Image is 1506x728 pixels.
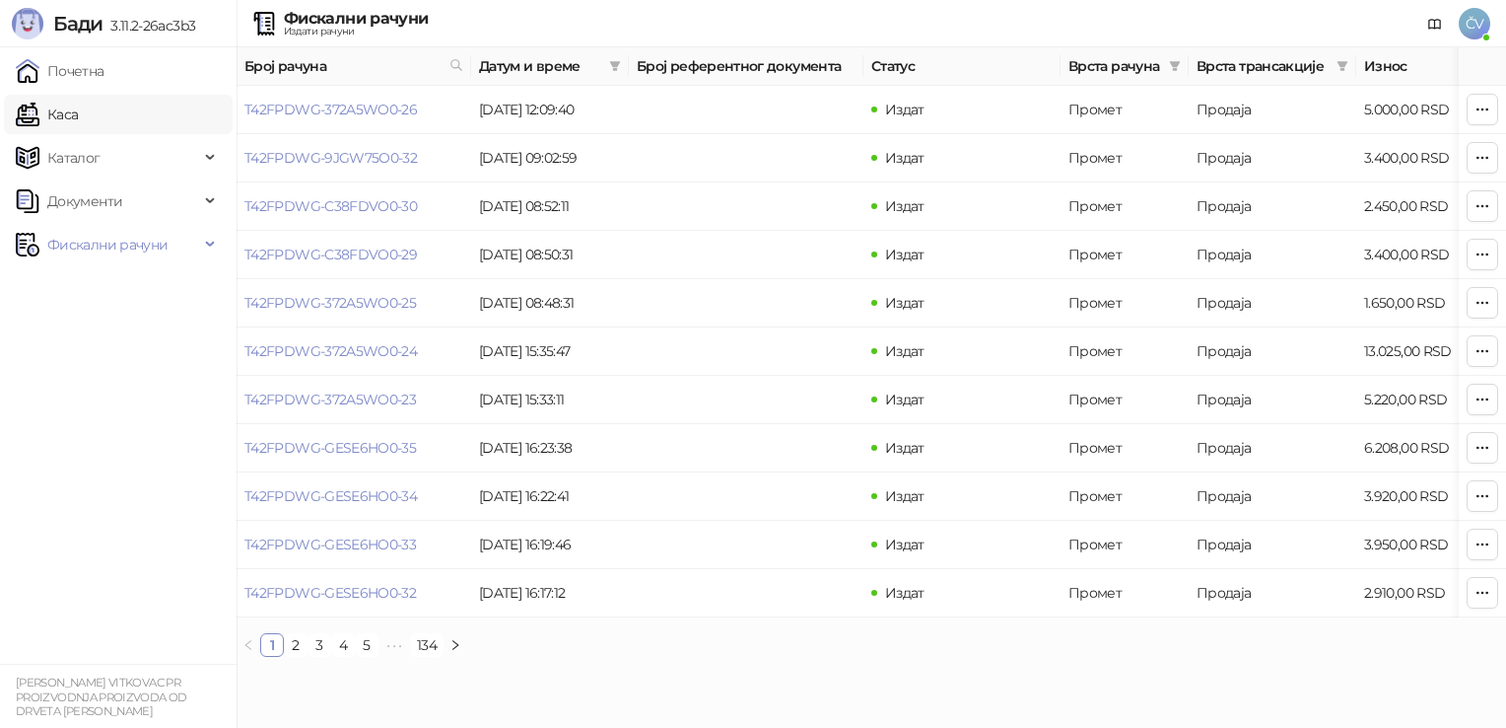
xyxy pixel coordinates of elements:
[1189,86,1356,134] td: Продаја
[1189,376,1356,424] td: Продаја
[1356,569,1494,618] td: 2.910,00 RSD
[237,376,471,424] td: T42FPDWG-372A5WO0-23
[237,231,471,279] td: T42FPDWG-C38FDVO0-29
[16,676,187,718] small: [PERSON_NAME] VITKOVAC PR PROIZVODNJA PROIZVODA OD DRVETA [PERSON_NAME]
[1061,569,1189,618] td: Промет
[1189,473,1356,521] td: Продаја
[1356,279,1494,328] td: 1.650,00 RSD
[16,95,78,134] a: Каса
[244,149,417,167] a: T42FPDWG-9JGW75O0-32
[885,246,924,263] span: Издат
[237,47,471,86] th: Број рачуна
[1356,86,1494,134] td: 5.000,00 RSD
[885,584,924,602] span: Издат
[244,391,416,408] a: T42FPDWG-372A5WO0-23
[308,634,330,656] a: 3
[1061,47,1189,86] th: Врста рачуна
[237,279,471,328] td: T42FPDWG-372A5WO0-25
[1356,473,1494,521] td: 3.920,00 RSD
[237,633,260,657] button: left
[1189,424,1356,473] td: Продаја
[444,633,467,657] li: Следећа страна
[1364,55,1467,77] span: Износ
[244,487,417,505] a: T42FPDWG-GESE6HO0-34
[1189,182,1356,231] td: Продаја
[479,55,601,77] span: Датум и време
[1356,521,1494,569] td: 3.950,00 RSD
[244,536,416,553] a: T42FPDWG-GESE6HO0-33
[1061,328,1189,376] td: Промет
[1061,134,1189,182] td: Промет
[242,639,254,651] span: left
[885,391,924,408] span: Издат
[244,246,417,263] a: T42FPDWG-C38FDVO0-29
[885,101,924,118] span: Издат
[1061,86,1189,134] td: Промет
[244,101,417,118] a: T42FPDWG-372A5WO0-26
[244,197,417,215] a: T42FPDWG-C38FDVO0-30
[411,634,443,656] a: 134
[331,633,355,657] li: 4
[1336,60,1348,72] span: filter
[885,342,924,360] span: Издат
[103,17,195,35] span: 3.11.2-26ac3b3
[16,51,104,91] a: Почетна
[378,633,410,657] li: Следећих 5 Страна
[237,521,471,569] td: T42FPDWG-GESE6HO0-33
[1356,134,1494,182] td: 3.400,00 RSD
[284,27,428,36] div: Издати рачуни
[471,231,629,279] td: [DATE] 08:50:31
[885,487,924,505] span: Издат
[1061,521,1189,569] td: Промет
[471,376,629,424] td: [DATE] 15:33:11
[1356,328,1494,376] td: 13.025,00 RSD
[47,138,101,178] span: Каталог
[284,11,428,27] div: Фискални рачуни
[1061,473,1189,521] td: Промет
[1189,134,1356,182] td: Продаја
[244,342,417,360] a: T42FPDWG-372A5WO0-24
[471,521,629,569] td: [DATE] 16:19:46
[863,47,1061,86] th: Статус
[244,584,416,602] a: T42FPDWG-GESE6HO0-32
[244,294,416,312] a: T42FPDWG-372A5WO0-25
[1356,182,1494,231] td: 2.450,00 RSD
[885,294,924,312] span: Издат
[471,86,629,134] td: [DATE] 12:09:40
[471,473,629,521] td: [DATE] 16:22:41
[237,569,471,618] td: T42FPDWG-GESE6HO0-32
[1189,279,1356,328] td: Продаја
[1419,8,1451,39] a: Документација
[237,328,471,376] td: T42FPDWG-372A5WO0-24
[260,633,284,657] li: 1
[410,633,444,657] li: 134
[1333,51,1352,81] span: filter
[629,47,863,86] th: Број референтног документа
[1061,424,1189,473] td: Промет
[449,639,461,651] span: right
[1061,279,1189,328] td: Промет
[261,634,283,656] a: 1
[885,536,924,553] span: Издат
[284,633,308,657] li: 2
[12,8,43,39] img: Logo
[1169,60,1181,72] span: filter
[1165,51,1185,81] span: filter
[237,182,471,231] td: T42FPDWG-C38FDVO0-30
[356,634,377,656] a: 5
[609,60,621,72] span: filter
[308,633,331,657] li: 3
[1459,8,1490,39] span: ČV
[1189,569,1356,618] td: Продаја
[1197,55,1329,77] span: Врста трансакције
[47,182,122,221] span: Документи
[444,633,467,657] button: right
[237,473,471,521] td: T42FPDWG-GESE6HO0-34
[471,279,629,328] td: [DATE] 08:48:31
[1068,55,1161,77] span: Врста рачуна
[244,439,416,457] a: T42FPDWG-GESE6HO0-35
[471,134,629,182] td: [DATE] 09:02:59
[471,328,629,376] td: [DATE] 15:35:47
[237,424,471,473] td: T42FPDWG-GESE6HO0-35
[885,149,924,167] span: Издат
